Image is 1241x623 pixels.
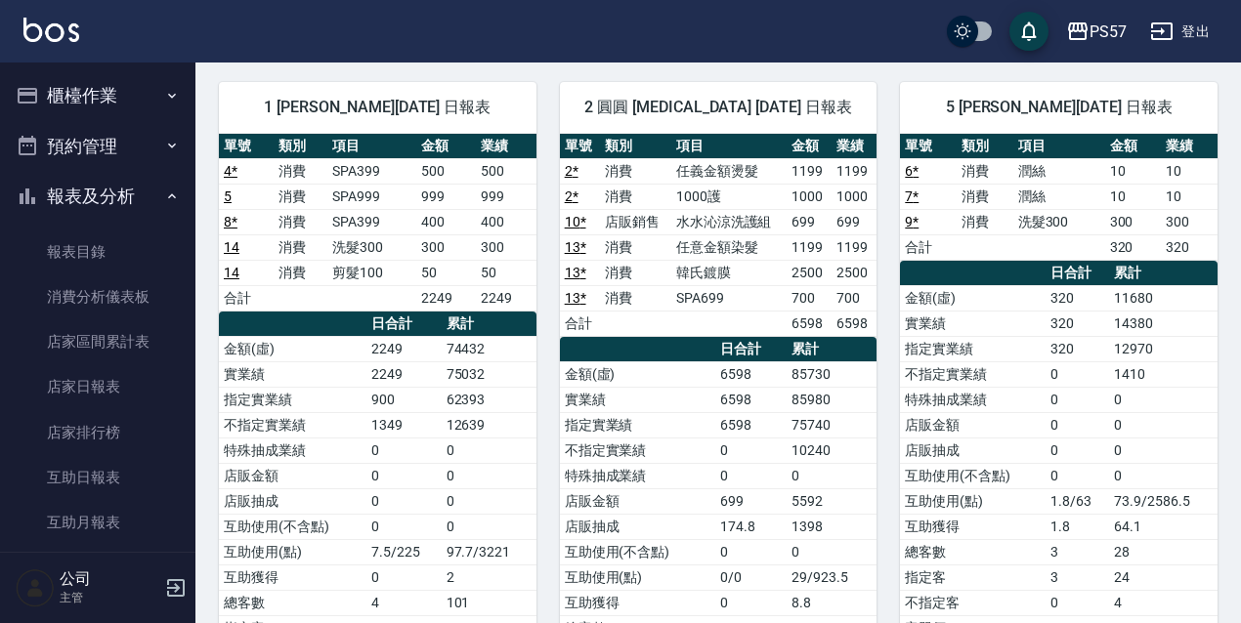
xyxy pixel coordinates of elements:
[1013,134,1105,159] th: 項目
[327,134,416,159] th: 項目
[787,437,877,463] td: 10240
[671,209,787,234] td: 水水沁涼洗護組
[1109,311,1218,336] td: 14380
[476,158,535,184] td: 500
[900,412,1046,437] td: 店販金額
[1109,285,1218,311] td: 11680
[900,234,957,260] td: 合計
[1013,209,1105,234] td: 洗髮300
[900,590,1046,615] td: 不指定客
[832,234,877,260] td: 1199
[832,260,877,285] td: 2500
[8,70,188,121] button: 櫃檯作業
[715,488,787,514] td: 699
[442,387,536,412] td: 62393
[600,158,670,184] td: 消費
[923,98,1194,117] span: 5 [PERSON_NAME][DATE] 日報表
[1046,285,1110,311] td: 320
[560,361,716,387] td: 金額(虛)
[219,463,366,488] td: 店販金額
[442,590,536,615] td: 101
[8,229,188,274] a: 報表目錄
[715,539,787,564] td: 0
[787,514,877,539] td: 1398
[442,514,536,539] td: 0
[671,184,787,209] td: 1000護
[832,285,877,311] td: 700
[219,285,274,311] td: 合計
[560,134,601,159] th: 單號
[476,184,535,209] td: 999
[600,134,670,159] th: 類別
[8,500,188,545] a: 互助月報表
[442,488,536,514] td: 0
[242,98,513,117] span: 1 [PERSON_NAME][DATE] 日報表
[219,590,366,615] td: 總客數
[23,18,79,42] img: Logo
[16,568,55,607] img: Person
[219,336,366,361] td: 金額(虛)
[1142,14,1218,50] button: 登出
[1109,437,1218,463] td: 0
[442,463,536,488] td: 0
[560,564,716,590] td: 互助使用(點)
[1105,158,1162,184] td: 10
[900,514,1046,539] td: 互助獲得
[476,285,535,311] td: 2249
[900,311,1046,336] td: 實業績
[957,158,1013,184] td: 消費
[219,387,366,412] td: 指定實業績
[219,539,366,564] td: 互助使用(點)
[1105,234,1162,260] td: 320
[1058,12,1134,52] button: PS57
[832,209,877,234] td: 699
[1046,412,1110,437] td: 0
[1046,336,1110,361] td: 320
[366,361,442,387] td: 2249
[219,564,366,590] td: 互助獲得
[366,488,442,514] td: 0
[1013,184,1105,209] td: 潤絲
[219,412,366,437] td: 不指定實業績
[832,158,877,184] td: 1199
[957,209,1013,234] td: 消費
[832,184,877,209] td: 1000
[219,437,366,463] td: 特殊抽成業績
[1046,564,1110,590] td: 3
[1109,514,1218,539] td: 64.1
[60,569,159,589] h5: 公司
[560,539,716,564] td: 互助使用(不含點)
[274,184,328,209] td: 消費
[787,158,832,184] td: 1199
[1109,539,1218,564] td: 28
[219,514,366,539] td: 互助使用(不含點)
[1046,361,1110,387] td: 0
[787,311,832,336] td: 6598
[327,158,416,184] td: SPA399
[671,134,787,159] th: 項目
[8,410,188,455] a: 店家排行榜
[560,387,716,412] td: 實業績
[8,121,188,172] button: 預約管理
[219,134,536,311] table: a dense table
[442,361,536,387] td: 75032
[600,184,670,209] td: 消費
[787,488,877,514] td: 5592
[416,260,476,285] td: 50
[1161,209,1218,234] td: 300
[671,234,787,260] td: 任意金額染髮
[787,184,832,209] td: 1000
[715,463,787,488] td: 0
[900,285,1046,311] td: 金額(虛)
[442,437,536,463] td: 0
[787,285,832,311] td: 700
[1109,488,1218,514] td: 73.9/2586.5
[1109,336,1218,361] td: 12970
[957,134,1013,159] th: 類別
[8,455,188,500] a: 互助日報表
[442,412,536,437] td: 12639
[957,184,1013,209] td: 消費
[274,158,328,184] td: 消費
[476,260,535,285] td: 50
[600,209,670,234] td: 店販銷售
